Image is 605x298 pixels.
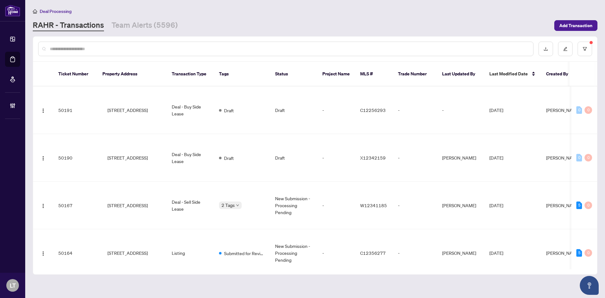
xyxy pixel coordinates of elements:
span: edit [563,47,568,51]
td: - [317,182,355,229]
div: 5 [576,249,582,257]
td: Listing [167,229,214,277]
img: Logo [41,251,46,256]
span: C12256293 [360,107,386,113]
div: 0 [585,154,592,161]
div: 0 [585,249,592,257]
span: X12342159 [360,155,386,161]
td: 50167 [53,182,97,229]
th: Status [270,62,317,86]
button: Open asap [580,276,599,295]
span: C12356277 [360,250,386,256]
button: Logo [38,153,48,163]
th: Ticket Number [53,62,97,86]
span: [DATE] [489,155,503,161]
td: - [437,86,484,134]
span: W12341185 [360,202,387,208]
td: - [393,86,437,134]
th: Trade Number [393,62,437,86]
span: [STREET_ADDRESS] [107,107,148,114]
td: - [317,86,355,134]
th: Project Name [317,62,355,86]
span: [DATE] [489,250,503,256]
td: 50164 [53,229,97,277]
span: download [544,47,548,51]
span: [DATE] [489,107,503,113]
td: - [393,229,437,277]
button: Logo [38,248,48,258]
div: 0 [585,202,592,209]
button: filter [578,42,592,56]
button: download [539,42,553,56]
img: Logo [41,108,46,113]
button: Logo [38,200,48,210]
span: Draft [224,107,234,114]
td: [PERSON_NAME] [437,182,484,229]
td: - [393,182,437,229]
div: 0 [576,106,582,114]
th: Last Modified Date [484,62,541,86]
div: 0 [585,106,592,114]
span: filter [583,47,587,51]
th: Created By [541,62,579,86]
td: 50191 [53,86,97,134]
td: - [317,229,355,277]
span: LT [10,281,16,290]
div: 5 [576,202,582,209]
th: MLS # [355,62,393,86]
button: edit [558,42,573,56]
td: - [317,134,355,182]
img: Logo [41,203,46,208]
button: Add Transaction [554,20,597,31]
span: [PERSON_NAME] [546,250,580,256]
span: Draft [224,155,234,161]
span: [DATE] [489,202,503,208]
img: logo [5,5,20,16]
td: Draft [270,86,317,134]
td: Deal - Sell Side Lease [167,182,214,229]
td: [PERSON_NAME] [437,134,484,182]
td: - [393,134,437,182]
td: Draft [270,134,317,182]
span: Add Transaction [559,20,592,31]
a: Team Alerts (5596) [112,20,178,31]
th: Last Updated By [437,62,484,86]
td: 50190 [53,134,97,182]
span: [STREET_ADDRESS] [107,249,148,256]
th: Tags [214,62,270,86]
span: [PERSON_NAME] [546,202,580,208]
a: RAHR - Transactions [33,20,104,31]
span: home [33,9,37,14]
span: Submitted for Review [224,250,265,257]
div: 0 [576,154,582,161]
span: 2 Tags [222,202,235,209]
img: Logo [41,156,46,161]
span: down [236,204,239,207]
span: [PERSON_NAME] [546,155,580,161]
span: [PERSON_NAME] [546,107,580,113]
td: Deal - Buy Side Lease [167,134,214,182]
span: [STREET_ADDRESS] [107,154,148,161]
td: New Submission - Processing Pending [270,229,317,277]
td: [PERSON_NAME] [437,229,484,277]
span: Last Modified Date [489,70,528,77]
button: Logo [38,105,48,115]
span: Deal Processing [40,9,72,14]
th: Transaction Type [167,62,214,86]
span: [STREET_ADDRESS] [107,202,148,209]
td: Deal - Buy Side Lease [167,86,214,134]
td: New Submission - Processing Pending [270,182,317,229]
th: Property Address [97,62,167,86]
